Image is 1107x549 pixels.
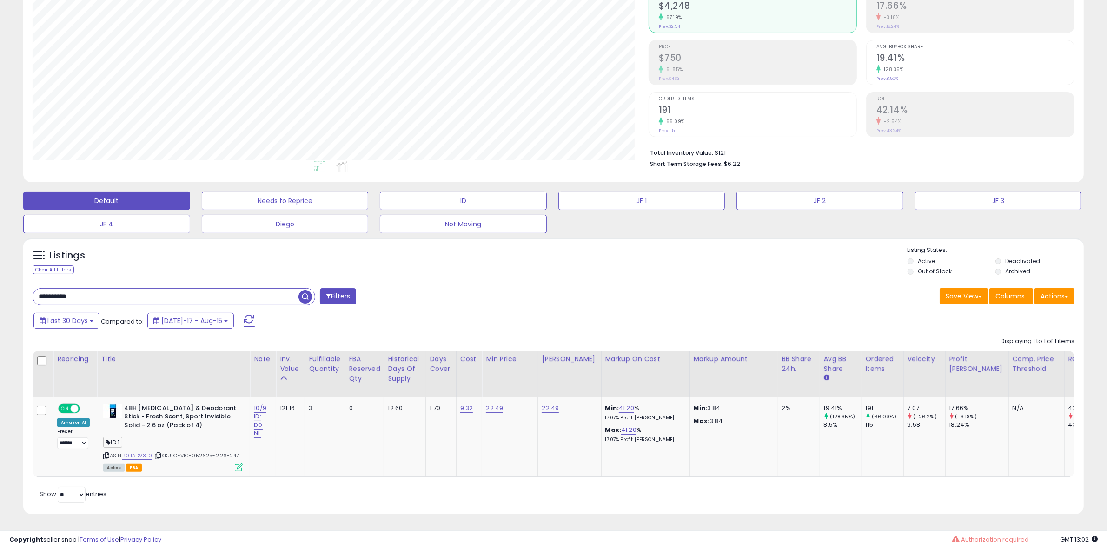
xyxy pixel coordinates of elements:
[650,146,1067,158] li: $121
[914,413,937,420] small: (-26.2%)
[80,535,119,544] a: Terms of Use
[881,66,904,73] small: 128.35%
[388,404,418,412] div: 12.60
[824,421,862,429] div: 8.5%
[876,105,1074,117] h2: 42.14%
[1068,404,1106,412] div: 42.14%
[881,118,902,125] small: -2.54%
[122,452,152,460] a: B01IADV3T0
[876,45,1074,50] span: Avg. Buybox Share
[254,403,266,438] a: 10/9 ID: bo NF
[824,354,858,374] div: Avg BB Share
[380,215,547,233] button: Not Moving
[659,0,856,13] h2: $4,248
[1013,354,1061,374] div: Comp. Price Threshold
[103,464,125,472] span: All listings currently available for purchase on Amazon
[915,192,1082,210] button: JF 3
[876,97,1074,102] span: ROI
[605,403,619,412] b: Min:
[881,14,900,21] small: -3.18%
[1068,354,1102,364] div: ROI
[349,404,377,412] div: 0
[995,291,1025,301] span: Columns
[659,105,856,117] h2: 191
[23,215,190,233] button: JF 4
[486,354,534,364] div: Min Price
[320,288,356,304] button: Filters
[866,421,903,429] div: 115
[659,97,856,102] span: Ordered Items
[280,354,301,374] div: Inv. value
[103,404,122,418] img: 31hAVmqD+jL._SL40_.jpg
[659,45,856,50] span: Profit
[605,437,683,443] p: 17.07% Profit [PERSON_NAME]
[659,53,856,65] h2: $750
[47,316,88,325] span: Last 30 Days
[949,421,1008,429] div: 18.24%
[650,149,713,157] b: Total Inventory Value:
[79,404,93,412] span: OFF
[49,249,85,262] h5: Listings
[542,354,597,364] div: [PERSON_NAME]
[1006,267,1031,275] label: Archived
[663,14,682,21] small: 67.19%
[659,24,682,29] small: Prev: $2,541
[388,354,422,384] div: Historical Days Of Supply
[33,265,74,274] div: Clear All Filters
[989,288,1033,304] button: Columns
[1060,535,1098,544] span: 2025-09-15 13:02 GMT
[605,354,686,364] div: Markup on Cost
[1068,421,1106,429] div: 43.24%
[460,403,473,413] a: 9.32
[309,404,338,412] div: 3
[908,354,941,364] div: Velocity
[280,404,298,412] div: 121.16
[736,192,903,210] button: JF 2
[876,53,1074,65] h2: 19.41%
[876,76,898,81] small: Prev: 8.50%
[486,403,503,413] a: 22.49
[380,192,547,210] button: ID
[918,257,935,265] label: Active
[949,354,1005,374] div: Profit [PERSON_NAME]
[605,415,683,421] p: 17.07% Profit [PERSON_NAME]
[782,354,816,374] div: BB Share 24h.
[126,464,142,472] span: FBA
[908,404,945,412] div: 7.07
[124,404,237,432] b: 48H [MEDICAL_DATA] & Deodorant Stick - Fresh Scent, Sport Invisible Solid - 2.6 oz (Pack of 4)
[349,354,380,384] div: FBA Reserved Qty
[202,192,369,210] button: Needs to Reprice
[955,413,977,420] small: (-3.18%)
[659,128,675,133] small: Prev: 115
[57,354,93,364] div: Repricing
[153,452,239,459] span: | SKU: G-VIC-052625-2.26-247
[872,413,896,420] small: (66.09%)
[161,316,222,325] span: [DATE]-17 - Aug-15
[724,159,740,168] span: $6.22
[659,76,680,81] small: Prev: $463
[908,246,1084,255] p: Listing States:
[830,413,855,420] small: (128.35%)
[605,404,683,421] div: %
[309,354,341,374] div: Fulfillable Quantity
[876,24,899,29] small: Prev: 18.24%
[1074,413,1097,420] small: (-2.54%)
[908,421,945,429] div: 9.58
[694,417,710,425] strong: Max:
[824,374,829,382] small: Avg BB Share.
[120,535,161,544] a: Privacy Policy
[103,437,122,448] span: ID.1
[202,215,369,233] button: Diego
[40,489,106,498] span: Show: entries
[147,313,234,329] button: [DATE]-17 - Aug-15
[694,403,708,412] strong: Min:
[601,351,689,397] th: The percentage added to the cost of goods (COGS) that forms the calculator for Min & Max prices.
[254,354,272,364] div: Note
[460,354,478,364] div: Cost
[876,0,1074,13] h2: 17.66%
[1034,288,1074,304] button: Actions
[876,128,901,133] small: Prev: 43.24%
[59,404,71,412] span: ON
[605,425,622,434] b: Max:
[961,535,1029,544] span: Authorization required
